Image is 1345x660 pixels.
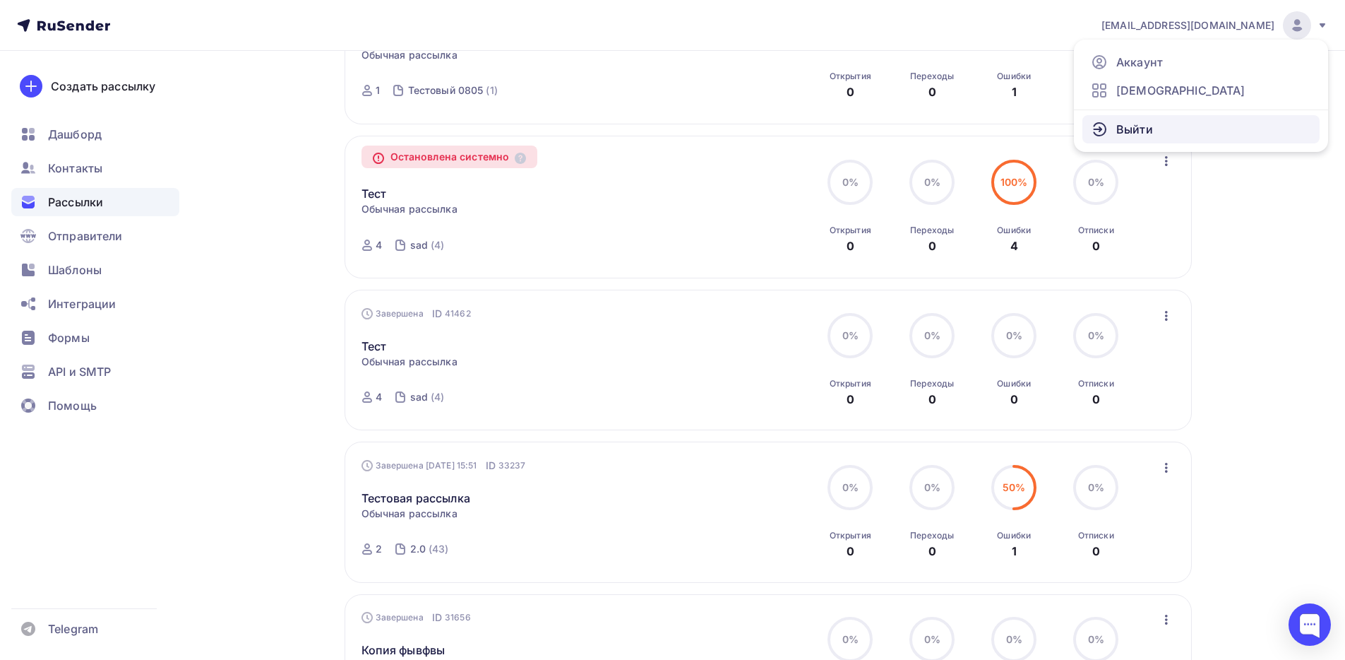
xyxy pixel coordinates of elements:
[48,194,103,211] span: Рассылки
[409,386,446,408] a: sad (4)
[48,620,98,637] span: Telegram
[1116,121,1153,138] span: Выйти
[11,120,179,148] a: Дашборд
[847,391,854,408] div: 0
[48,397,97,414] span: Помощь
[1092,391,1100,408] div: 0
[361,490,470,507] a: Тестовая рассылка
[361,307,471,321] div: Завершена
[1000,176,1028,188] span: 100%
[48,126,102,143] span: Дашборд
[361,185,387,202] a: Тест
[928,83,936,100] div: 0
[48,363,111,380] span: API и SMTP
[1092,543,1100,560] div: 0
[997,378,1031,389] div: Ошибки
[361,202,458,216] span: Обычная рассылка
[847,543,854,560] div: 0
[361,146,538,168] div: Остановлена системно
[924,176,940,188] span: 0%
[48,295,116,312] span: Интеграции
[48,329,90,346] span: Формы
[376,83,380,98] div: 1
[910,71,954,82] div: Переходы
[997,225,1031,236] div: Ошибки
[376,542,382,556] div: 2
[361,355,458,369] span: Обычная рассылка
[1010,237,1018,254] div: 4
[1092,237,1100,254] div: 0
[429,542,449,556] div: (43)
[11,222,179,250] a: Отправители
[48,160,102,177] span: Контакты
[1012,83,1017,100] div: 1
[361,459,526,473] div: Завершена [DATE] 15:51
[48,261,102,278] span: Шаблоны
[1116,54,1163,71] span: Аккаунт
[11,324,179,352] a: Формы
[1006,329,1022,341] span: 0%
[410,542,426,556] div: 2.0
[842,481,859,493] span: 0%
[847,237,854,254] div: 0
[1074,40,1328,152] ul: [EMAIL_ADDRESS][DOMAIN_NAME]
[1116,82,1245,99] span: [DEMOGRAPHIC_DATA]
[1088,329,1104,341] span: 0%
[1078,225,1114,236] div: Отписки
[11,154,179,182] a: Контакты
[361,48,458,62] span: Обычная рассылка
[361,338,387,355] a: Тест
[51,78,155,95] div: Создать рассылку
[1010,391,1018,408] div: 0
[1012,543,1017,560] div: 1
[1088,176,1104,188] span: 0%
[928,391,936,408] div: 0
[1006,633,1022,645] span: 0%
[830,71,871,82] div: Открытия
[842,176,859,188] span: 0%
[842,633,859,645] span: 0%
[997,530,1031,541] div: Ошибки
[910,225,954,236] div: Переходы
[445,611,471,625] span: 31656
[486,83,497,98] div: (1)
[361,642,446,659] a: Копия фывфвы
[11,188,179,216] a: Рассылки
[407,79,499,102] a: Тестовый 0805 (1)
[410,238,428,252] div: sad
[1101,18,1274,33] span: [EMAIL_ADDRESS][DOMAIN_NAME]
[408,83,484,98] div: Тестовый 0805
[498,459,526,473] span: 33237
[486,459,496,473] span: ID
[924,329,940,341] span: 0%
[830,378,871,389] div: Открытия
[445,307,471,321] span: 41462
[830,530,871,541] div: Открытия
[11,256,179,284] a: Шаблоны
[431,390,444,404] div: (4)
[924,481,940,493] span: 0%
[1078,530,1114,541] div: Отписки
[924,633,940,645] span: 0%
[842,329,859,341] span: 0%
[830,225,871,236] div: Открытия
[432,307,442,321] span: ID
[361,507,458,521] span: Обычная рассылка
[409,538,450,560] a: 2.0 (43)
[376,238,382,252] div: 4
[910,530,954,541] div: Переходы
[376,390,382,404] div: 4
[1003,481,1025,493] span: 50%
[910,378,954,389] div: Переходы
[847,83,854,100] div: 0
[1101,11,1328,40] a: [EMAIL_ADDRESS][DOMAIN_NAME]
[432,611,442,625] span: ID
[1078,378,1114,389] div: Отписки
[410,390,428,404] div: sad
[997,71,1031,82] div: Ошибки
[1088,481,1104,493] span: 0%
[409,234,446,257] a: sad (4)
[361,611,471,625] div: Завершена
[928,237,936,254] div: 0
[928,543,936,560] div: 0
